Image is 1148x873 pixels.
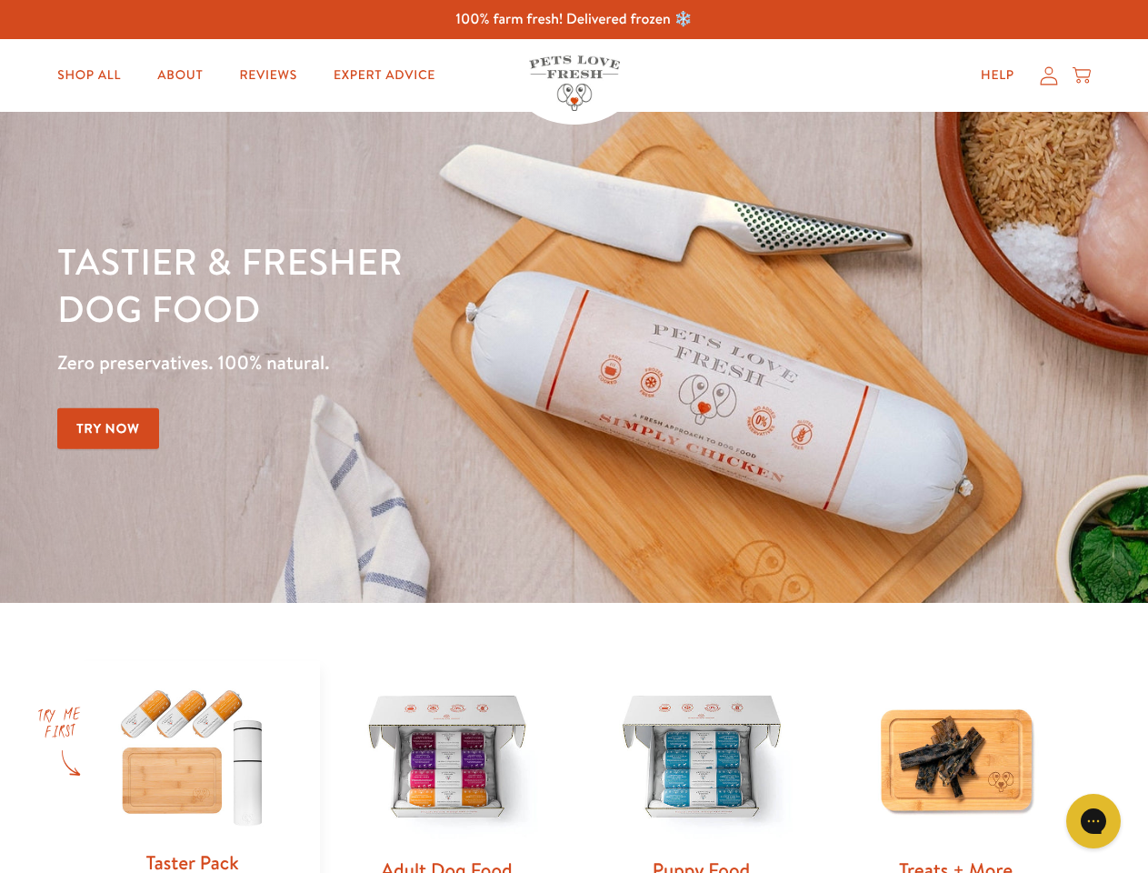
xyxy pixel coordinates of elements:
[1057,788,1130,855] iframe: Gorgias live chat messenger
[319,57,450,94] a: Expert Advice
[966,57,1029,94] a: Help
[57,408,159,449] a: Try Now
[43,57,135,94] a: Shop All
[143,57,217,94] a: About
[57,237,746,332] h1: Tastier & fresher dog food
[225,57,311,94] a: Reviews
[57,346,746,379] p: Zero preservatives. 100% natural.
[529,55,620,111] img: Pets Love Fresh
